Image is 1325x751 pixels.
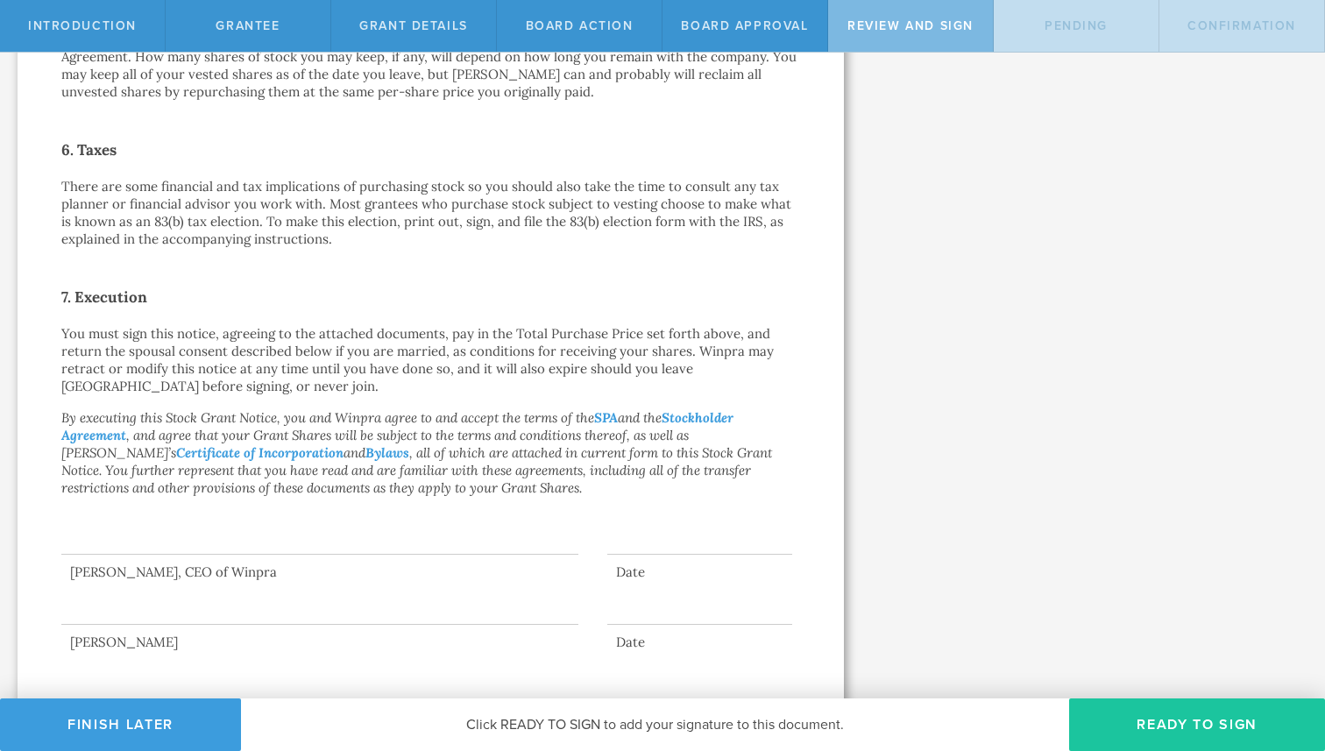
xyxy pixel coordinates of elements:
[176,444,344,461] a: Certificate of Incorporation
[61,634,578,651] div: [PERSON_NAME]
[61,31,800,101] p: Vesting will be keyed to your ongoing relationship as a “Service Provider” to Winpra as described...
[526,18,634,33] span: Board Action
[1187,18,1296,33] span: Confirmation
[216,18,280,33] span: Grantee
[61,178,800,248] p: There are some financial and tax implications of purchasing stock so you should also take the tim...
[365,444,409,461] a: Bylaws
[1069,698,1325,751] button: Ready to Sign
[607,634,792,651] div: Date
[594,409,618,426] a: SPA
[1045,18,1108,33] span: Pending
[61,136,800,164] h2: 6. Taxes
[359,18,468,33] span: Grant Details
[847,18,974,33] span: Review and Sign
[28,18,137,33] span: Introduction
[61,409,733,443] a: Stockholder Agreement
[61,409,772,496] em: By executing this Stock Grant Notice, you and Winpra agree to and accept the terms of the and the...
[466,716,844,733] span: Click READY TO SIGN to add your signature to this document.
[61,283,800,311] h2: 7. Execution
[681,18,808,33] span: Board Approval
[61,325,800,395] p: You must sign this notice, agreeing to the attached documents, pay in the Total Purchase Price se...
